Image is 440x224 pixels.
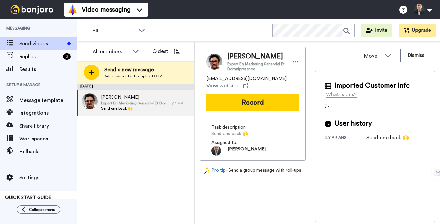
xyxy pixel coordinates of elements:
button: Dismiss [400,49,431,62]
span: All [92,27,135,35]
span: User history [335,119,372,129]
div: 3 [63,53,71,60]
div: Il y a 6 a [169,100,191,105]
span: Settings [19,174,77,182]
span: Video messaging [82,5,130,14]
span: [PERSON_NAME] [227,52,286,61]
div: il y a 6 ans [325,135,366,141]
a: Pro tip [204,167,226,174]
span: Add new contact or upload CSV [104,74,162,79]
span: Collapse menu [29,207,55,212]
span: Move [364,52,382,60]
span: [PERSON_NAME] [228,146,266,156]
span: Send one back 🙌 [211,130,273,137]
span: Send videos [19,40,65,48]
span: Workspaces [19,135,77,143]
span: Integrations [19,109,77,117]
button: Oldest [148,45,184,58]
img: AAuE7mDntgi5VWupLlDalevFtjfT7AtHPs_dmAQ8tFj4bA [211,146,221,156]
span: View website [206,82,238,90]
span: QUICK START GUIDE [5,195,51,200]
div: All members [93,48,129,56]
span: [EMAIL_ADDRESS][DOMAIN_NAME] [206,76,287,82]
span: Send one back 🙌 [101,106,166,111]
div: [DATE] [77,84,194,90]
img: magic-wand.svg [204,167,210,174]
img: bj-logo-header-white.svg [8,5,56,14]
span: Assigned to: [211,139,256,146]
img: 90635516-e497-47c5-b52b-f0ccdc201c4e [82,93,98,109]
span: Share library [19,122,77,130]
div: Send one back 🙌 [366,134,409,141]
div: - Send a group message with roll-ups [200,167,306,174]
span: Task description : [211,124,256,130]
span: Message template [19,96,77,104]
a: View website [206,82,248,90]
div: What is this? [326,91,357,98]
span: Imported Customer Info [335,81,410,91]
button: Record [206,94,299,111]
img: vm-color.svg [67,4,78,15]
button: Invite [361,24,392,37]
span: Expert En Marketing Sensoriel Et Domnipresence [227,61,286,72]
button: Upgrade [399,24,436,37]
span: Expert En Marketing Sensoriel Et Domnipresence [101,101,166,106]
span: Fallbacks [19,148,77,156]
button: Collapse menu [17,205,60,214]
span: Send a new message [104,66,162,74]
img: Image of Marco Bernard [206,54,222,70]
span: Results [19,66,77,73]
span: Replies [19,53,60,60]
span: [PERSON_NAME] [101,94,166,101]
